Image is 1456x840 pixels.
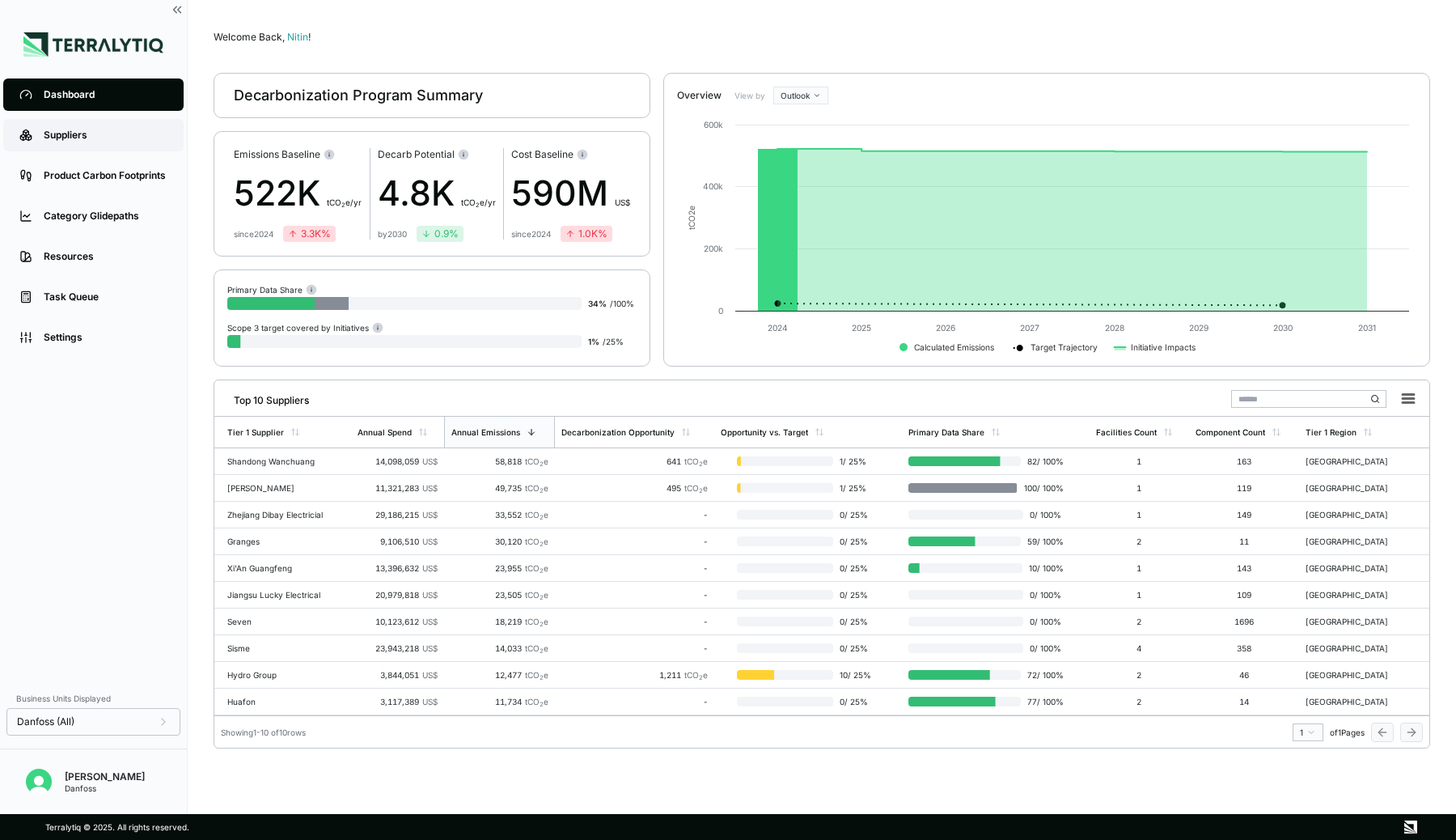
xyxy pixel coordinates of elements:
button: 1 [1293,723,1323,741]
sub: 2 [699,460,703,468]
div: 2 [1096,617,1183,626]
span: US$ [422,670,438,680]
div: Tier 1 Region [1306,427,1357,437]
div: 13,396,632 [358,563,438,573]
span: tCO e [525,456,548,466]
span: tCO e [525,510,548,520]
sub: 2 [540,567,544,575]
button: Open user button [19,762,58,801]
div: Settings [44,331,167,344]
span: tCO e [684,456,708,466]
text: tCO e [687,206,696,230]
div: 30,120 [451,537,548,546]
sub: 2 [540,541,544,548]
div: 14,033 [451,643,548,653]
div: [GEOGRAPHIC_DATA] [1306,563,1409,573]
span: tCO e [525,563,548,573]
div: Opportunity vs. Target [721,427,808,437]
div: [GEOGRAPHIC_DATA] [1306,590,1409,600]
div: 590M [511,168,630,219]
text: Calculated Emissions [914,342,994,352]
div: 1 [1096,456,1183,466]
span: US$ [422,510,438,520]
div: 1 [1096,510,1183,520]
text: 600k [704,120,723,129]
div: Top 10 Suppliers [221,388,309,407]
sub: 2 [540,621,544,628]
div: 23,955 [451,563,548,573]
div: [GEOGRAPHIC_DATA] [1306,456,1409,466]
div: by 2030 [378,229,407,239]
span: / 100 % [610,299,634,308]
div: Welcome Back, [214,31,1430,44]
div: - [561,697,707,706]
span: tCO e [684,483,708,493]
sub: 2 [699,487,703,494]
span: 100 / 100 % [1018,483,1064,493]
div: [GEOGRAPHIC_DATA] [1306,643,1409,653]
div: 11,734 [451,697,548,706]
text: 200k [704,244,723,253]
span: 10 / 25 % [833,670,876,680]
div: since 2024 [234,229,273,239]
sub: 2 [341,202,345,209]
div: 4 [1096,643,1183,653]
img: Nitin Shetty [26,769,52,795]
div: 1 [1300,728,1316,737]
div: Category Glidepaths [44,210,167,223]
div: 641 [561,456,707,466]
text: Target Trajectory [1031,342,1098,353]
div: 14,098,059 [358,456,438,466]
div: 143 [1196,563,1293,573]
span: 0 / 25 % [833,510,876,520]
div: Zhejiang Dibay Electricial [227,510,331,520]
span: 0 / 100 % [1023,643,1064,653]
span: t CO e/yr [461,197,496,207]
div: Seven [227,617,331,626]
div: 149 [1196,510,1293,520]
span: 59 / 100 % [1021,537,1064,546]
span: tCO e [525,537,548,546]
div: 20,979,818 [358,590,438,600]
sub: 2 [540,674,544,681]
tspan: 2 [687,210,696,215]
span: 82 / 100 % [1021,456,1064,466]
div: Overview [677,89,722,102]
span: Danfoss (All) [17,715,74,728]
span: Nitin [287,31,311,43]
div: 12,477 [451,670,548,680]
span: 1 / 25 % [833,483,876,493]
div: 58,818 [451,456,548,466]
div: 2 [1096,670,1183,680]
div: since 2024 [511,229,551,239]
div: 2 [1096,537,1183,546]
span: 1 % [588,337,599,346]
div: 23,943,218 [358,643,438,653]
div: Task Queue [44,291,167,303]
text: 400k [703,181,723,191]
div: 3,117,389 [358,697,438,706]
div: 3.3K % [288,227,331,240]
div: Showing 1 - 10 of 10 rows [221,728,306,737]
div: 1.0K % [565,227,607,240]
sub: 2 [540,460,544,468]
sub: 2 [476,202,480,209]
div: - [561,617,707,626]
div: Business Units Displayed [6,689,180,708]
text: 2029 [1189,323,1208,333]
div: 29,186,215 [358,510,438,520]
text: 2025 [852,323,871,333]
div: 522K [234,168,362,219]
div: 49,735 [451,483,548,493]
div: Sisme [227,643,331,653]
div: 1,211 [561,670,707,680]
div: 23,505 [451,590,548,600]
div: Resources [44,250,167,263]
div: Xi'An Guangfeng [227,563,331,573]
span: 72 / 100 % [1021,670,1064,680]
span: of 1 Pages [1330,728,1365,737]
span: 0 / 25 % [833,563,876,573]
div: Cost Baseline [511,148,630,161]
div: 14 [1196,697,1293,706]
div: 11,321,283 [358,483,438,493]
